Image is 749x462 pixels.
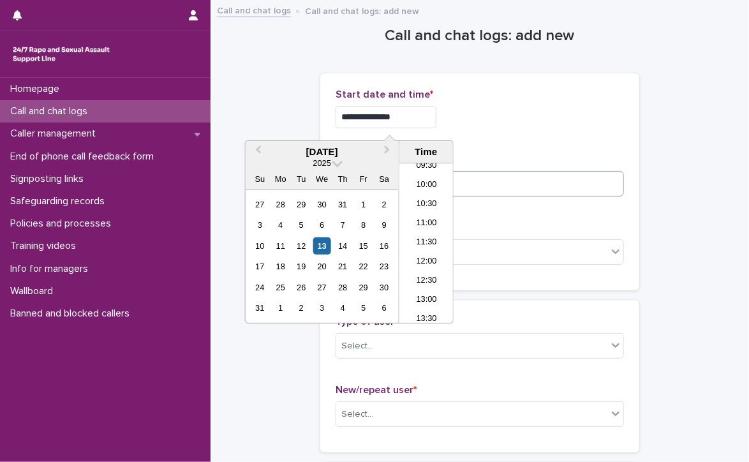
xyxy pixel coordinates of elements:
li: 12:30 [399,272,454,291]
div: Choose Monday, July 28th, 2025 [272,196,289,213]
button: Previous Month [247,142,267,163]
div: Choose Thursday, August 28th, 2025 [334,279,352,296]
div: Mo [272,170,289,188]
li: 12:00 [399,253,454,272]
div: Choose Saturday, September 6th, 2025 [376,299,393,317]
div: Choose Monday, August 11th, 2025 [272,237,289,255]
div: Choose Thursday, August 7th, 2025 [334,216,352,234]
div: month 2025-08 [249,194,394,318]
div: Choose Tuesday, August 19th, 2025 [293,258,310,275]
p: Wallboard [5,285,63,297]
span: New/repeat user [336,385,417,395]
div: Choose Saturday, August 23rd, 2025 [376,258,393,275]
p: Caller management [5,128,106,140]
img: rhQMoQhaT3yELyF149Cw [10,41,112,67]
div: Su [251,170,269,188]
div: Th [334,170,352,188]
div: Fr [355,170,372,188]
li: 10:00 [399,176,454,195]
div: Choose Tuesday, September 2nd, 2025 [293,299,310,317]
div: Choose Sunday, August 24th, 2025 [251,279,269,296]
div: Tu [293,170,310,188]
div: Select... [341,408,373,421]
div: Choose Thursday, July 31st, 2025 [334,196,352,213]
li: 13:30 [399,310,454,329]
div: Choose Thursday, August 21st, 2025 [334,258,352,275]
p: Training videos [5,240,86,252]
li: 11:30 [399,234,454,253]
span: 2025 [313,158,331,168]
p: Signposting links [5,173,94,185]
div: Choose Monday, August 4th, 2025 [272,216,289,234]
p: Banned and blocked callers [5,308,140,320]
div: Choose Wednesday, August 13th, 2025 [313,237,330,255]
div: Choose Friday, August 22nd, 2025 [355,258,372,275]
div: Choose Friday, August 29th, 2025 [355,279,372,296]
p: Info for managers [5,263,98,275]
a: Call and chat logs [217,3,291,17]
span: Start date and time [336,89,433,100]
div: Choose Wednesday, August 20th, 2025 [313,258,330,275]
div: Choose Wednesday, September 3rd, 2025 [313,299,330,317]
div: Choose Saturday, August 30th, 2025 [376,279,393,296]
div: Choose Wednesday, August 27th, 2025 [313,279,330,296]
div: Choose Monday, August 18th, 2025 [272,258,289,275]
div: Choose Tuesday, July 29th, 2025 [293,196,310,213]
div: Choose Sunday, August 3rd, 2025 [251,216,269,234]
p: End of phone call feedback form [5,151,164,163]
div: Sa [376,170,393,188]
div: Choose Tuesday, August 5th, 2025 [293,216,310,234]
div: Choose Tuesday, August 12th, 2025 [293,237,310,255]
div: Choose Friday, August 8th, 2025 [355,216,372,234]
div: Choose Monday, August 25th, 2025 [272,279,289,296]
div: Choose Wednesday, July 30th, 2025 [313,196,330,213]
div: We [313,170,330,188]
div: Choose Thursday, September 4th, 2025 [334,299,352,317]
span: Type of user [336,317,397,327]
div: Choose Sunday, July 27th, 2025 [251,196,269,213]
li: 09:30 [399,157,454,176]
p: Call and chat logs: add new [305,3,419,17]
li: 10:30 [399,195,454,214]
div: Choose Friday, August 15th, 2025 [355,237,372,255]
div: Time [403,146,450,158]
div: Choose Saturday, August 16th, 2025 [376,237,393,255]
p: Policies and processes [5,218,121,230]
p: Safeguarding records [5,195,115,207]
h1: Call and chat logs: add new [320,27,639,45]
div: Choose Saturday, August 9th, 2025 [376,216,393,234]
div: Choose Sunday, August 17th, 2025 [251,258,269,275]
div: Select... [341,339,373,353]
li: 13:00 [399,291,454,310]
div: Choose Tuesday, August 26th, 2025 [293,279,310,296]
div: [DATE] [246,146,399,158]
div: Choose Saturday, August 2nd, 2025 [376,196,393,213]
button: Next Month [378,142,399,163]
div: Choose Sunday, August 10th, 2025 [251,237,269,255]
p: Homepage [5,83,70,95]
div: Choose Friday, September 5th, 2025 [355,299,372,317]
li: 11:00 [399,214,454,234]
div: Choose Wednesday, August 6th, 2025 [313,216,330,234]
div: Choose Sunday, August 31st, 2025 [251,299,269,317]
p: Call and chat logs [5,105,98,117]
div: Choose Monday, September 1st, 2025 [272,299,289,317]
div: Choose Thursday, August 14th, 2025 [334,237,352,255]
div: Choose Friday, August 1st, 2025 [355,196,372,213]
